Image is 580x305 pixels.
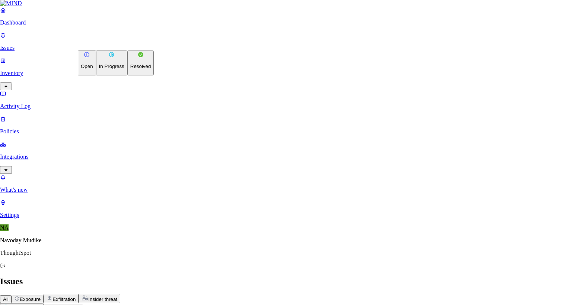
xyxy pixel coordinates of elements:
[109,52,114,58] img: status-in-progress
[99,64,124,69] p: In Progress
[138,52,144,58] img: status-resolved
[130,64,151,69] p: Resolved
[84,52,90,58] img: status-open
[78,51,154,75] div: Change status
[81,64,93,69] p: Open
